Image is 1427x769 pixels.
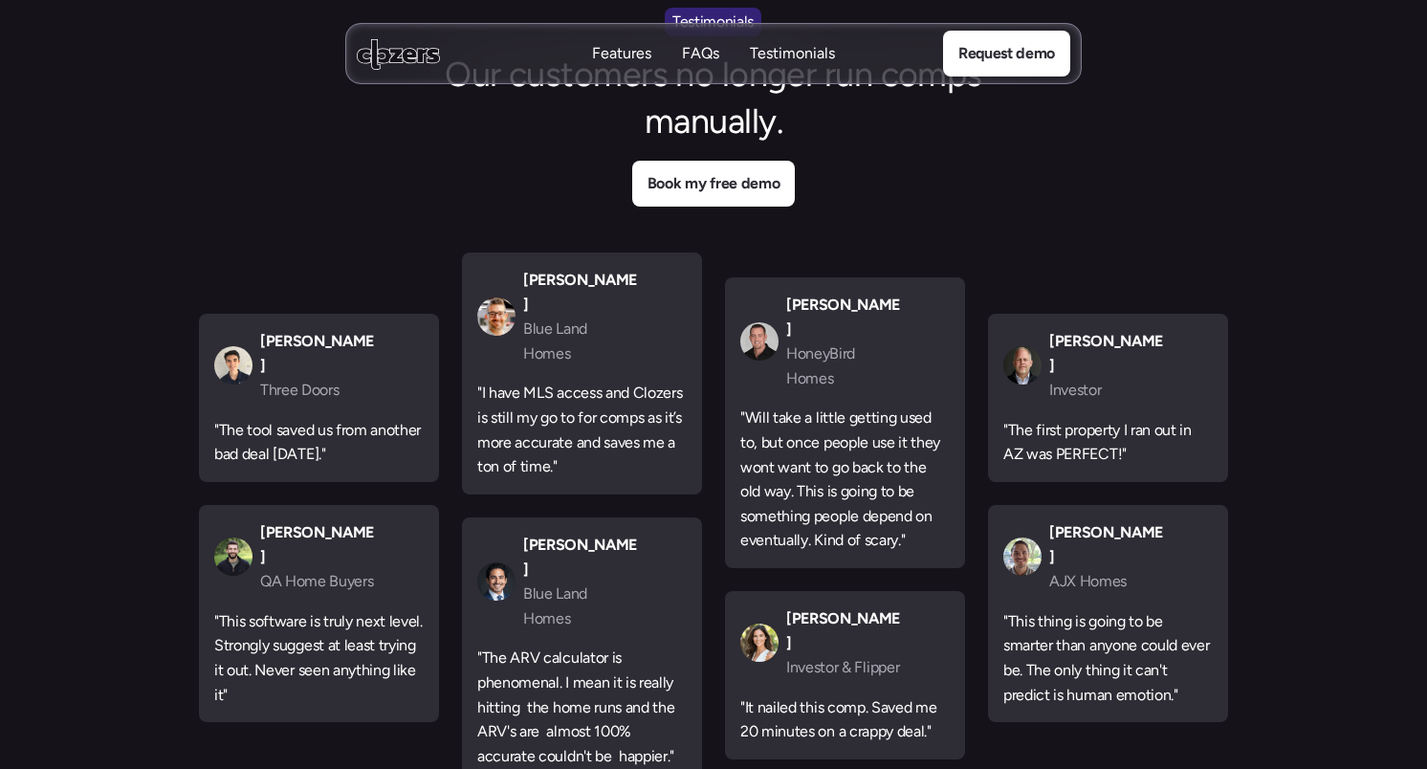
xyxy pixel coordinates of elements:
[1049,378,1164,403] p: Investor
[523,532,638,581] p: [PERSON_NAME]
[750,64,835,85] p: Testimonials
[682,64,719,85] p: FAQs
[388,52,1039,145] h2: Our customers no longer run comps manually.
[592,43,651,65] a: FeaturesFeatures
[943,31,1070,77] a: Request demo
[260,329,375,378] p: [PERSON_NAME]
[750,43,835,65] a: TestimonialsTestimonials
[477,381,687,478] p: "I have MLS access and Clozers is still my go to for comps as it’s more accurate and saves me a t...
[682,43,719,65] a: FAQsFAQs
[682,43,719,64] p: FAQs
[786,341,901,389] p: HoneyBird Homes
[260,520,375,569] p: [PERSON_NAME]
[1003,417,1213,466] p: "The first property I ran out in AZ was PERFECT!"
[214,417,424,466] p: "The tool saved us from another bad deal [DATE]."
[750,43,835,64] p: Testimonials
[260,378,375,403] p: Three Doors
[523,582,638,630] p: Blue Land Homes
[592,43,651,64] p: Features
[1003,608,1213,706] p: "This thing is going to be smarter than anyone could ever be. The only thing it can't predict is ...
[1049,569,1164,594] p: AJX Homes
[786,292,901,341] p: [PERSON_NAME]
[648,171,780,196] p: Book my free demo
[740,694,950,743] p: "It nailed this comp. Saved me 20 minutes on a crappy deal."
[786,605,901,654] p: [PERSON_NAME]
[214,608,424,706] p: "This software is truly next level. Strongly suggest at least trying it out. Never seen anything ...
[592,64,651,85] p: Features
[260,569,375,594] p: QA Home Buyers
[523,268,638,317] p: [PERSON_NAME]
[523,317,638,365] p: Blue Land Homes
[632,161,796,207] a: Book my free demo
[477,646,687,768] p: "The ARV calculator is phenomenal. I mean it is really hitting the home runs and the ARV's are al...
[1049,329,1164,378] p: [PERSON_NAME]
[958,41,1055,66] p: Request demo
[1049,520,1164,569] p: [PERSON_NAME]
[786,654,901,679] p: Investor & Flipper
[740,406,950,553] p: "Will take a little getting used to, but once people use it they wont want to go back to the old ...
